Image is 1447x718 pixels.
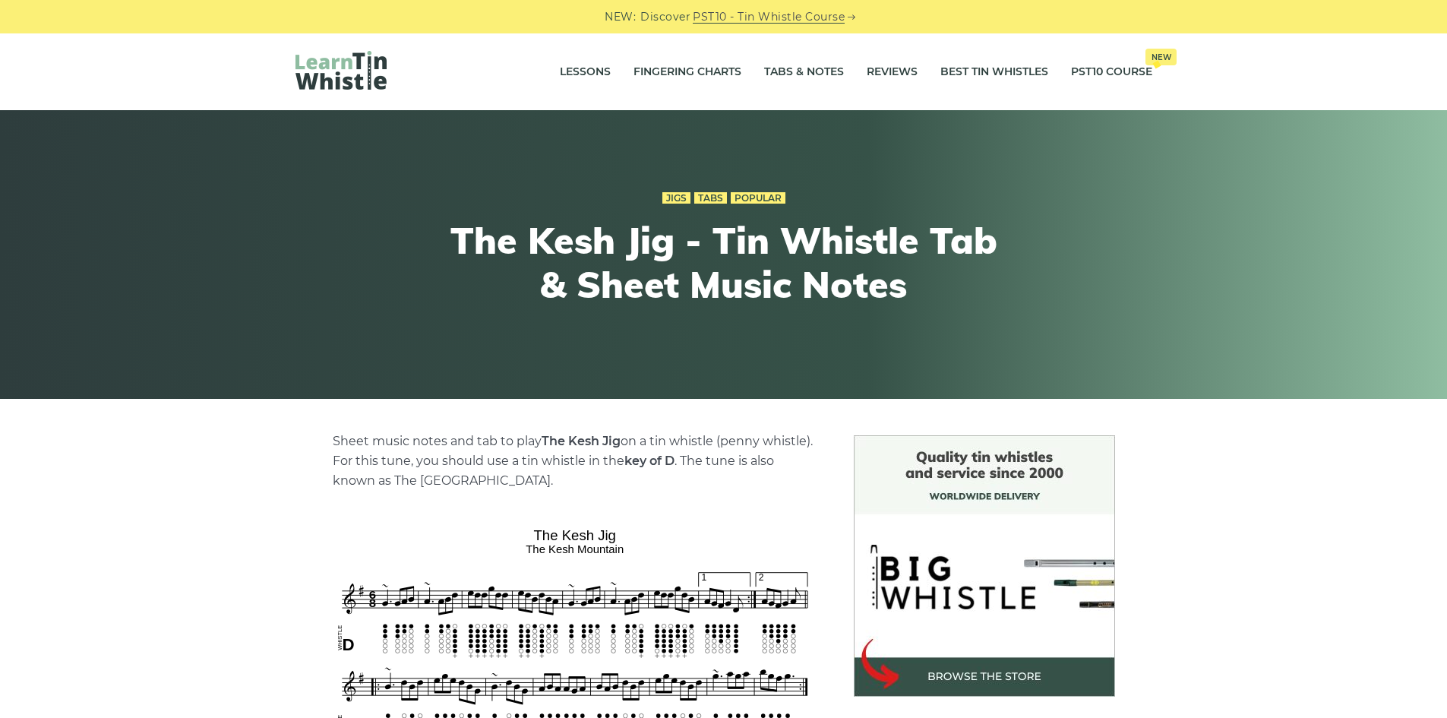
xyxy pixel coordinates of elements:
[633,53,741,91] a: Fingering Charts
[694,192,727,204] a: Tabs
[867,53,918,91] a: Reviews
[333,432,817,491] p: Sheet music notes and tab to play on a tin whistle (penny whistle). For this tune, you should use...
[764,53,844,91] a: Tabs & Notes
[1071,53,1152,91] a: PST10 CourseNew
[854,435,1115,697] img: BigWhistle Tin Whistle Store
[542,434,621,448] strong: The Kesh Jig
[940,53,1048,91] a: Best Tin Whistles
[731,192,785,204] a: Popular
[560,53,611,91] a: Lessons
[662,192,690,204] a: Jigs
[624,454,675,468] strong: key of D
[1145,49,1177,65] span: New
[444,219,1003,306] h1: The Kesh Jig - Tin Whistle Tab & Sheet Music Notes
[295,51,387,90] img: LearnTinWhistle.com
